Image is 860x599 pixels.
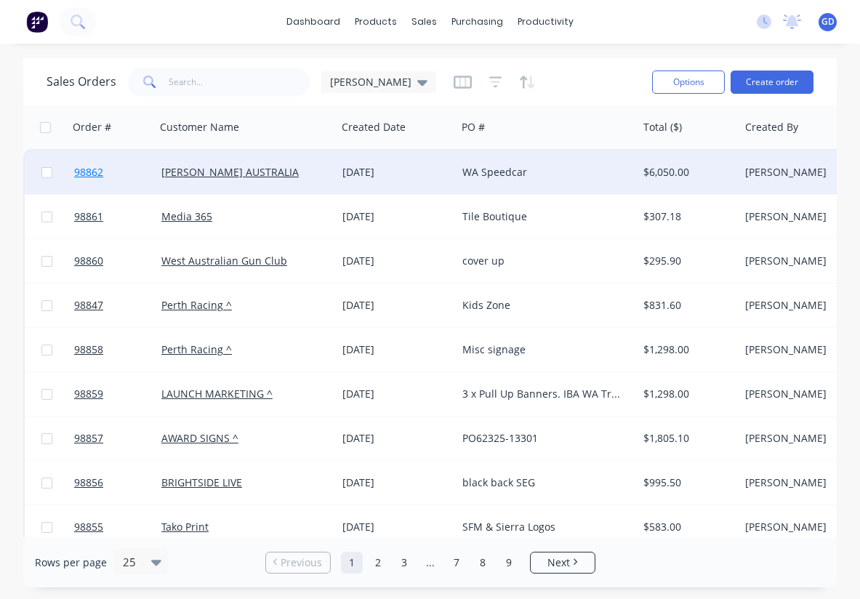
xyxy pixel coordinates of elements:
div: [DATE] [342,520,451,534]
div: [DATE] [342,431,451,446]
div: Customer Name [160,120,239,134]
div: Created By [745,120,798,134]
span: 98855 [74,520,103,534]
h1: Sales Orders [47,75,116,89]
div: black back SEG [462,475,624,490]
div: $831.60 [643,298,728,313]
span: [PERSON_NAME] [330,74,411,89]
a: Page 2 [367,552,389,574]
span: Rows per page [35,555,107,570]
a: Page 7 [446,552,467,574]
div: 3 x Pull Up Banners. IBA WA Tradeshow [462,387,624,401]
a: 98861 [74,195,161,238]
span: 98862 [74,165,103,180]
a: 98847 [74,284,161,327]
a: Page 8 [472,552,494,574]
span: GD [821,15,835,28]
div: $583.00 [643,520,728,534]
div: [DATE] [342,209,451,224]
span: 98856 [74,475,103,490]
div: SFM & Sierra Logos [462,520,624,534]
a: Jump forward [419,552,441,574]
a: BRIGHTSIDE LIVE [161,475,242,489]
a: Tako Print [161,520,209,534]
div: Created Date [342,120,406,134]
a: Page 1 is your current page [341,552,363,574]
a: Page 3 [393,552,415,574]
span: 98847 [74,298,103,313]
button: Options [652,71,725,94]
a: Next page [531,555,595,570]
div: $1,298.00 [643,342,728,357]
div: $1,298.00 [643,387,728,401]
span: 98860 [74,254,103,268]
a: Media 365 [161,209,212,223]
div: PO # [462,120,485,134]
span: 98859 [74,387,103,401]
div: Kids Zone [462,298,624,313]
a: 98855 [74,505,161,549]
div: [DATE] [342,342,451,357]
div: sales [404,11,444,33]
div: $307.18 [643,209,728,224]
input: Search... [169,68,310,97]
div: products [347,11,404,33]
div: Total ($) [643,120,682,134]
div: PO62325-13301 [462,431,624,446]
a: Previous page [266,555,330,570]
div: $295.90 [643,254,728,268]
div: productivity [510,11,581,33]
span: 98858 [74,342,103,357]
a: 98862 [74,150,161,194]
div: cover up [462,254,624,268]
span: Previous [281,555,322,570]
div: purchasing [444,11,510,33]
button: Create order [731,71,813,94]
a: AWARD SIGNS ^ [161,431,238,445]
a: Perth Racing ^ [161,298,232,312]
ul: Pagination [260,552,601,574]
span: 98861 [74,209,103,224]
img: Factory [26,11,48,33]
a: 98859 [74,372,161,416]
span: Next [547,555,570,570]
a: Perth Racing ^ [161,342,232,356]
div: WA Speedcar [462,165,624,180]
a: 98860 [74,239,161,283]
div: [DATE] [342,475,451,490]
div: [DATE] [342,298,451,313]
span: 98857 [74,431,103,446]
div: $1,805.10 [643,431,728,446]
div: $995.50 [643,475,728,490]
a: 98857 [74,417,161,460]
a: Page 9 [498,552,520,574]
a: dashboard [279,11,347,33]
div: [DATE] [342,254,451,268]
div: [DATE] [342,387,451,401]
a: LAUNCH MARKETING ^ [161,387,273,401]
div: Misc signage [462,342,624,357]
div: Order # [73,120,111,134]
div: Tile Boutique [462,209,624,224]
a: West Australian Gun Club [161,254,287,268]
a: 98856 [74,461,161,504]
div: $6,050.00 [643,165,728,180]
div: [DATE] [342,165,451,180]
a: [PERSON_NAME] AUSTRALIA [161,165,299,179]
a: 98858 [74,328,161,371]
